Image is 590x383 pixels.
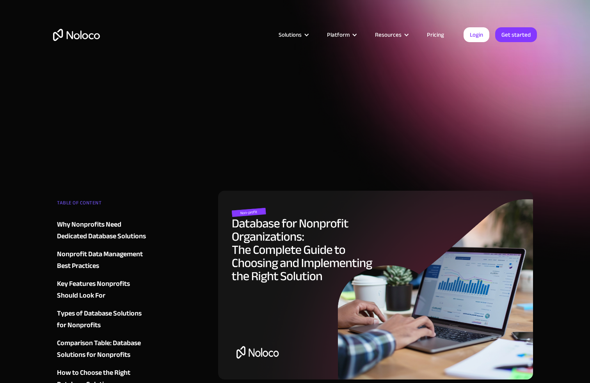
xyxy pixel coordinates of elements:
div: Resources [375,30,402,40]
a: Key Features Nonprofits Should Look For [57,278,151,301]
a: Login [464,27,489,42]
div: Solutions [269,30,317,40]
a: Nonprofit Data Management Best Practices [57,248,151,272]
div: Resources [365,30,417,40]
a: Get started [495,27,537,42]
div: Solutions [279,30,302,40]
a: Pricing [417,30,454,40]
a: Comparison Table: Database Solutions for Nonprofits [57,337,151,361]
div: TABLE OF CONTENT [57,197,151,213]
a: home [53,29,100,41]
div: Platform [327,30,350,40]
a: Why Nonprofits Need Dedicated Database Solutions [57,219,151,242]
a: Types of Database Solutions for Nonprofits [57,308,151,331]
div: Platform [317,30,365,40]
